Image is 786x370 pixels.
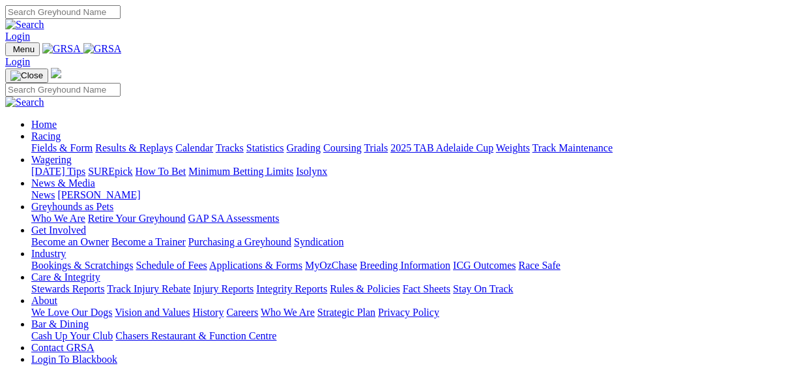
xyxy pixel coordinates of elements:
a: Contact GRSA [31,342,94,353]
a: Schedule of Fees [136,260,207,271]
a: Care & Integrity [31,271,100,283]
a: Stewards Reports [31,283,104,294]
a: MyOzChase [305,260,357,271]
a: How To Bet [136,166,186,177]
a: Fact Sheets [403,283,450,294]
a: Become an Owner [31,236,109,247]
a: Applications & Forms [209,260,302,271]
a: Calendar [175,142,213,153]
div: Get Involved [31,236,781,248]
a: News [31,189,55,200]
a: Greyhounds as Pets [31,201,113,212]
a: Stay On Track [453,283,513,294]
a: Careers [226,307,258,318]
a: Cash Up Your Club [31,330,113,341]
a: News & Media [31,177,95,189]
div: About [31,307,781,318]
div: Racing [31,142,781,154]
a: Statistics [246,142,284,153]
div: Bar & Dining [31,330,781,342]
div: Wagering [31,166,781,177]
a: Weights [496,142,530,153]
a: Breeding Information [360,260,450,271]
a: Vision and Values [115,307,190,318]
a: Syndication [294,236,343,247]
a: Login [5,56,30,67]
a: History [192,307,224,318]
a: Who We Are [261,307,315,318]
a: Injury Reports [193,283,254,294]
button: Toggle navigation [5,42,40,56]
a: [DATE] Tips [31,166,85,177]
div: Greyhounds as Pets [31,213,781,224]
a: Track Injury Rebate [107,283,190,294]
a: Industry [31,248,66,259]
a: Who We Are [31,213,85,224]
a: We Love Our Dogs [31,307,112,318]
a: Wagering [31,154,72,165]
button: Toggle navigation [5,69,48,83]
a: Bookings & Scratchings [31,260,133,271]
img: logo-grsa-white.png [51,68,61,78]
a: GAP SA Assessments [188,213,280,224]
div: Care & Integrity [31,283,781,295]
a: Coursing [323,142,362,153]
img: Close [10,70,43,81]
a: Privacy Policy [378,307,439,318]
a: Racing [31,131,61,142]
a: Rules & Policies [330,283,400,294]
input: Search [5,5,121,19]
img: Search [5,19,44,31]
a: Integrity Reports [256,283,327,294]
a: Home [31,119,57,130]
a: [PERSON_NAME] [57,189,140,200]
img: GRSA [42,43,81,55]
a: Trials [364,142,388,153]
a: ICG Outcomes [453,260,516,271]
a: 2025 TAB Adelaide Cup [390,142,493,153]
span: Menu [13,44,35,54]
a: Retire Your Greyhound [88,213,186,224]
input: Search [5,83,121,97]
img: GRSA [83,43,122,55]
div: Industry [31,260,781,271]
a: Race Safe [518,260,560,271]
a: Grading [287,142,321,153]
img: Search [5,97,44,108]
a: About [31,295,57,306]
a: Become a Trainer [111,236,186,247]
a: Bar & Dining [31,318,89,330]
a: Track Maintenance [532,142,613,153]
a: SUREpick [88,166,132,177]
a: Login [5,31,30,42]
a: Login To Blackbook [31,354,117,365]
a: Chasers Restaurant & Function Centre [115,330,276,341]
a: Purchasing a Greyhound [188,236,291,247]
div: News & Media [31,189,781,201]
a: Get Involved [31,224,86,236]
a: Tracks [216,142,244,153]
a: Strategic Plan [317,307,375,318]
a: Minimum Betting Limits [188,166,293,177]
a: Fields & Form [31,142,93,153]
a: Isolynx [296,166,327,177]
a: Results & Replays [95,142,173,153]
